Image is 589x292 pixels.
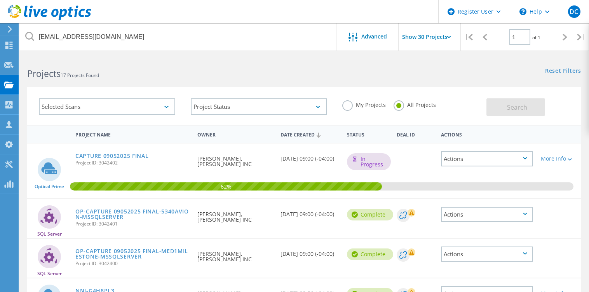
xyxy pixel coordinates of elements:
div: | [573,23,589,51]
div: Status [343,127,393,141]
span: of 1 [532,34,540,41]
div: Project Status [191,98,327,115]
label: My Projects [342,100,386,108]
div: [DATE] 09:00 (-04:00) [277,199,343,225]
a: Live Optics Dashboard [8,16,91,22]
div: Project Name [71,127,193,141]
span: Search [507,103,527,112]
svg: \n [519,8,526,15]
div: Actions [441,247,533,262]
div: Complete [347,248,393,260]
div: Actions [441,207,533,222]
div: More Info [541,156,577,161]
a: OP-CAPTURE 09052025 FINAL-MED1MILESTONE-MSSQLSERVER [75,248,190,259]
span: 17 Projects Found [61,72,99,79]
span: Optical Prime [35,184,64,189]
label: All Projects [394,100,436,108]
div: Date Created [277,127,343,142]
div: Actions [441,151,533,166]
div: Selected Scans [39,98,175,115]
a: OP-CAPTURE 09052025 FINAL-5340AVION-MSSQLSERVER [75,209,190,220]
input: Search projects by name, owner, ID, company, etc [19,23,337,51]
span: SQL Server [37,271,62,276]
div: Deal Id [393,127,437,141]
span: SQL Server [37,232,62,236]
div: [PERSON_NAME], [PERSON_NAME] INC [193,143,277,175]
div: [DATE] 09:00 (-04:00) [277,239,343,264]
div: Owner [193,127,277,141]
span: Advanced [361,34,387,39]
button: Search [486,98,545,116]
div: [PERSON_NAME], [PERSON_NAME] INC [193,199,277,230]
span: Project ID: 3042401 [75,222,190,226]
div: | [461,23,477,51]
div: [DATE] 09:00 (-04:00) [277,143,343,169]
span: Project ID: 3042402 [75,161,190,165]
div: Actions [437,127,537,141]
span: Project ID: 3042400 [75,261,190,266]
a: CAPTURE 09052025 FINAL [75,153,148,159]
b: Projects [27,67,61,80]
span: 62% [70,182,382,189]
a: Reset Filters [545,68,581,75]
div: In Progress [347,153,391,170]
div: Complete [347,209,393,220]
span: DC [570,9,578,15]
div: [PERSON_NAME], [PERSON_NAME] INC [193,239,277,270]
